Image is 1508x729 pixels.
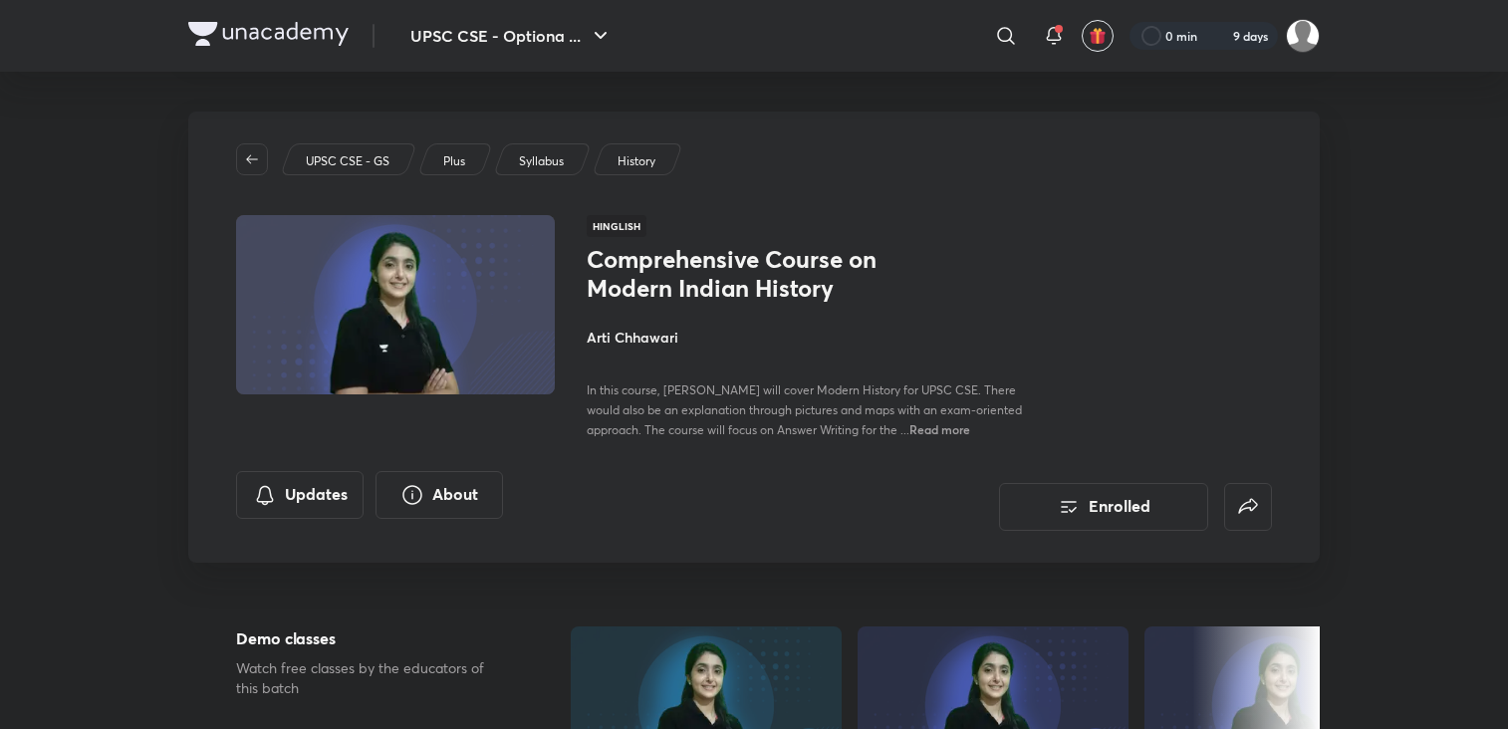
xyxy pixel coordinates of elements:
img: streak [1209,26,1229,46]
button: Updates [236,471,364,519]
button: Enrolled [999,483,1208,531]
button: UPSC CSE - Optiona ... [398,16,625,56]
h4: Arti Chhawari [587,327,1033,348]
button: false [1224,483,1272,531]
button: About [376,471,503,519]
a: Company Logo [188,22,349,51]
a: Syllabus [516,152,568,170]
p: Watch free classes by the educators of this batch [236,658,507,698]
p: Plus [443,152,465,170]
span: In this course, [PERSON_NAME] will cover Modern History for UPSC CSE. There would also be an expl... [587,382,1022,437]
h1: Comprehensive Course on Modern Indian History [587,245,912,303]
a: Plus [440,152,469,170]
p: UPSC CSE - GS [306,152,389,170]
a: History [615,152,659,170]
img: Company Logo [188,22,349,46]
p: Syllabus [519,152,564,170]
a: UPSC CSE - GS [303,152,393,170]
img: Amrendra sharma [1286,19,1320,53]
button: avatar [1082,20,1114,52]
p: History [618,152,655,170]
img: avatar [1089,27,1107,45]
span: Hinglish [587,215,646,237]
h5: Demo classes [236,626,507,650]
span: Read more [909,421,970,437]
img: Thumbnail [233,213,558,396]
